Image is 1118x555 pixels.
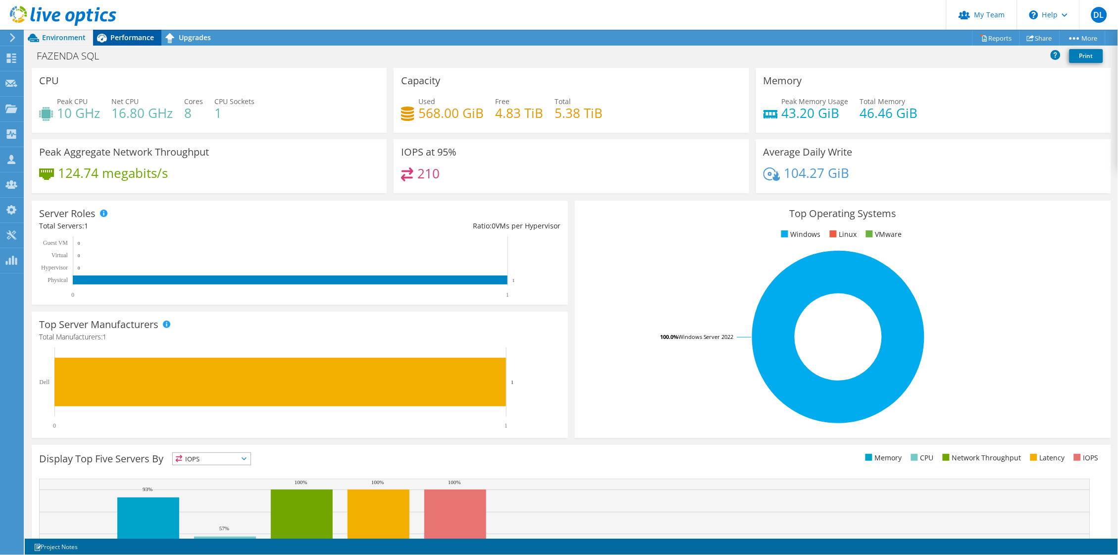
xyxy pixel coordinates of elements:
span: CPU Sockets [214,97,254,106]
li: Linux [827,229,857,240]
h3: Memory [763,75,802,86]
text: 0 [53,422,56,429]
li: Memory [863,452,902,463]
tspan: 100.0% [660,333,678,340]
h3: Peak Aggregate Network Throughput [39,147,209,158]
svg: \n [1029,10,1038,19]
text: 57% [219,525,229,531]
span: Cores [184,97,203,106]
h4: 1 [214,108,254,118]
text: 1 [512,278,515,283]
a: Reports [972,30,1020,46]
a: More [1060,30,1106,46]
text: 0 [78,241,80,246]
li: Latency [1028,452,1065,463]
text: 0 [78,266,80,271]
li: Windows [779,229,821,240]
span: Net CPU [111,97,139,106]
text: 100% [371,479,384,485]
text: 0 [71,291,74,298]
text: Hypervisor [41,264,68,271]
span: 1 [102,332,106,341]
h4: 5.38 TiB [555,108,603,118]
h4: 210 [417,168,440,179]
text: Dell [39,379,50,386]
li: VMware [864,229,902,240]
h3: IOPS at 95% [401,147,457,158]
a: Project Notes [27,541,85,553]
h4: 46.46 GiB [860,108,918,118]
span: Upgrades [179,33,211,42]
text: 100% [295,479,307,485]
li: IOPS [1071,452,1099,463]
h4: 8 [184,108,203,118]
text: 1 [505,422,508,429]
h4: 124.74 megabits/s [58,167,168,178]
h1: FAZENDA SQL [32,51,114,61]
text: 1 [511,379,514,385]
span: Used [418,97,435,106]
div: Ratio: VMs per Hypervisor [300,221,560,231]
li: Network Throughput [940,452,1021,463]
text: Guest VM [43,239,68,246]
h4: 4.83 TiB [495,108,543,118]
span: Total Memory [860,97,906,106]
h4: Total Manufacturers: [39,332,560,342]
span: Free [495,97,509,106]
h4: 104.27 GiB [784,167,850,178]
span: Peak CPU [57,97,88,106]
h3: Top Operating Systems [582,208,1104,219]
span: IOPS [173,453,251,465]
span: Environment [42,33,86,42]
span: 1 [84,221,88,230]
h3: Average Daily Write [763,147,853,158]
h4: 10 GHz [57,108,100,118]
h4: 568.00 GiB [418,108,484,118]
h4: 43.20 GiB [782,108,849,118]
span: 0 [492,221,496,230]
span: Total [555,97,571,106]
text: 1 [506,291,509,298]
text: 0 [78,253,80,258]
tspan: Windows Server 2022 [678,333,734,340]
h4: 16.80 GHz [111,108,173,118]
span: Peak Memory Usage [782,97,849,106]
text: Virtual [51,252,68,259]
a: Print [1069,49,1103,63]
span: DL [1091,7,1107,23]
text: Physical [48,277,68,283]
text: 100% [448,479,461,485]
div: Total Servers: [39,221,300,231]
a: Share [1019,30,1060,46]
span: Performance [110,33,154,42]
h3: CPU [39,75,59,86]
h3: Capacity [401,75,440,86]
h3: Top Server Manufacturers [39,319,158,330]
h3: Server Roles [39,208,96,219]
text: 93% [143,486,152,492]
li: CPU [909,452,934,463]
